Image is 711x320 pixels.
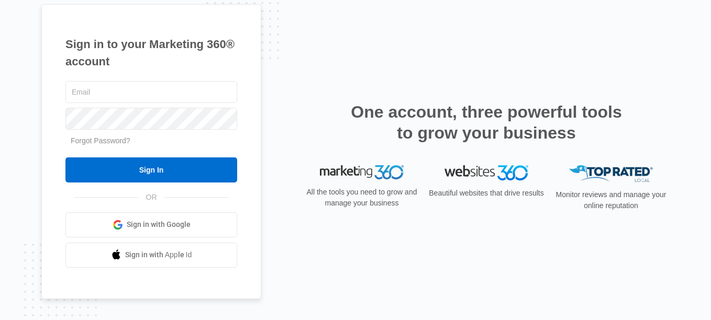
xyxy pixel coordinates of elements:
[71,136,130,145] a: Forgot Password?
[127,219,191,230] span: Sign in with Google
[125,249,192,260] span: Sign in with Apple Id
[139,192,164,203] span: OR
[65,243,237,268] a: Sign in with Apple Id
[320,165,404,180] img: Marketing 360
[65,157,237,182] input: Sign In
[65,212,237,237] a: Sign in with Google
[65,36,237,70] h1: Sign in to your Marketing 360® account
[552,189,670,211] p: Monitor reviews and manage your online reputation
[65,81,237,103] input: Email
[348,101,625,143] h2: One account, three powerful tools to grow your business
[445,165,528,180] img: Websites 360
[428,188,545,199] p: Beautiful websites that drive results
[569,165,653,182] img: Top Rated Local
[303,187,420,209] p: All the tools you need to grow and manage your business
